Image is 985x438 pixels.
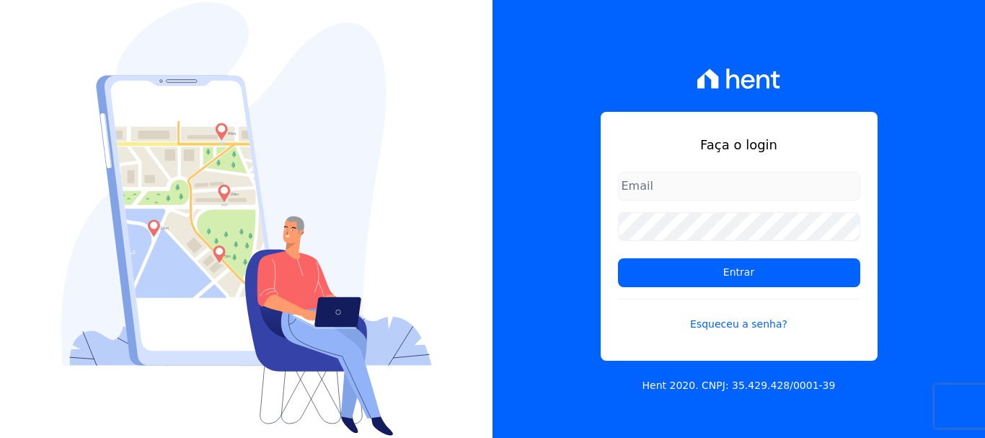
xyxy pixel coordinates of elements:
[642,378,836,393] p: Hent 2020. CNPJ: 35.429.428/0001-39
[618,135,860,154] h1: Faça o login
[61,2,432,436] img: Login
[618,172,860,201] input: Email
[618,258,860,287] input: Entrar
[618,299,860,332] a: Esqueceu a senha?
